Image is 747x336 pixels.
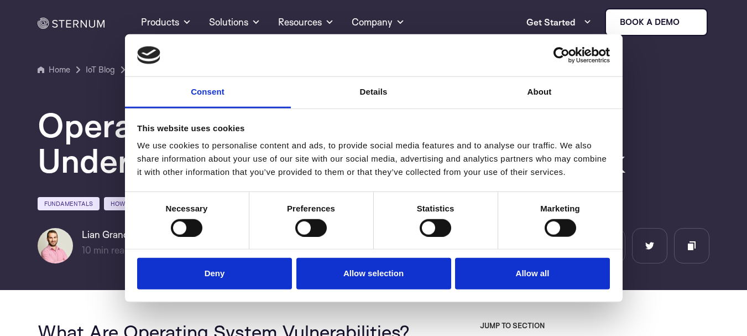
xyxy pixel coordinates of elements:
a: Solutions [209,2,260,42]
img: logo [137,46,160,64]
button: Allow selection [296,258,451,290]
button: Deny [137,258,292,290]
a: Usercentrics Cookiebot - opens in a new window [513,47,610,64]
span: min read | [82,244,135,256]
img: Lian Granot [38,228,73,263]
strong: Preferences [287,204,335,213]
a: Resources [278,2,334,42]
a: Consent [125,77,291,108]
a: How Tos [104,197,146,210]
strong: Necessary [166,204,208,213]
a: Book a demo [605,8,708,36]
button: Allow all [455,258,610,290]
a: Fundamentals [38,197,100,210]
div: This website uses cookies [137,122,610,135]
strong: Marketing [540,204,580,213]
a: Company [352,2,405,42]
a: About [457,77,623,108]
h1: Operating System Vulnerabilities: Understanding and Mitigating the Risk [38,107,701,178]
h6: Lian Granot [82,228,168,241]
span: 10 [82,244,91,256]
h3: JUMP TO SECTION [480,321,710,330]
a: Home [38,63,70,76]
img: sternum iot [684,18,693,27]
a: Products [141,2,191,42]
div: We use cookies to personalise content and ads, to provide social media features and to analyse ou... [137,139,610,179]
a: Details [291,77,457,108]
a: Get Started [526,11,592,33]
a: IoT Blog [86,63,115,76]
strong: Statistics [417,204,455,213]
